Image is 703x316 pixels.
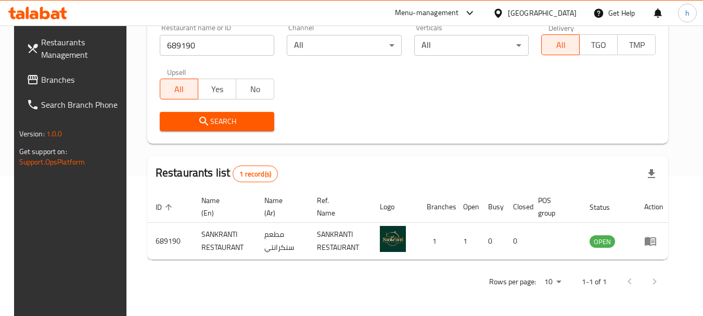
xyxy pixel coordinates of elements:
span: h [685,7,689,19]
th: Logo [372,191,418,223]
div: All [414,35,529,56]
span: Branches [41,73,123,86]
span: Version: [19,127,45,141]
a: Branches [18,67,132,92]
button: Yes [198,79,236,99]
span: Ref. Name [317,194,359,219]
h2: Restaurants list [156,165,278,182]
div: Menu-management [395,7,459,19]
div: Rows per page: [540,274,565,290]
th: Open [455,191,480,223]
span: Name (Ar) [264,194,296,219]
span: No [240,82,270,97]
button: TMP [617,34,656,55]
td: 0 [480,223,505,260]
button: All [160,79,198,99]
td: 689190 [147,223,193,260]
p: Rows per page: [489,275,536,288]
td: 0 [505,223,530,260]
td: مطعم سنكرانتي [256,223,309,260]
span: Get support on: [19,145,67,158]
th: Busy [480,191,505,223]
div: Export file [639,161,664,186]
div: Total records count [233,166,278,182]
span: ID [156,201,175,213]
div: All [287,35,401,56]
span: TMP [622,37,651,53]
td: SANKRANTI RESTAURANT [309,223,372,260]
p: 1-1 of 1 [582,275,607,288]
td: 1 [455,223,480,260]
span: Name (En) [201,194,244,219]
span: OPEN [590,236,615,248]
button: No [236,79,274,99]
button: Search [160,112,274,131]
div: OPEN [590,235,615,248]
span: POS group [538,194,569,219]
a: Search Branch Phone [18,92,132,117]
button: All [541,34,580,55]
span: 1.0.0 [46,127,62,141]
span: Restaurants Management [41,36,123,61]
label: Upsell [167,68,186,75]
span: Yes [202,82,232,97]
span: Status [590,201,623,213]
td: 1 [418,223,455,260]
label: Delivery [548,24,574,31]
div: [GEOGRAPHIC_DATA] [508,7,577,19]
th: Closed [505,191,530,223]
span: All [164,82,194,97]
img: SANKRANTI RESTAURANT [380,226,406,252]
input: Search for restaurant name or ID.. [160,35,274,56]
span: Search Branch Phone [41,98,123,111]
a: Restaurants Management [18,30,132,67]
span: All [546,37,576,53]
span: 1 record(s) [233,169,277,179]
th: Branches [418,191,455,223]
button: TGO [579,34,618,55]
td: SANKRANTI RESTAURANT [193,223,256,260]
th: Action [636,191,672,223]
a: Support.OpsPlatform [19,155,85,169]
span: TGO [584,37,613,53]
span: Search [168,115,266,128]
table: enhanced table [147,191,672,260]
